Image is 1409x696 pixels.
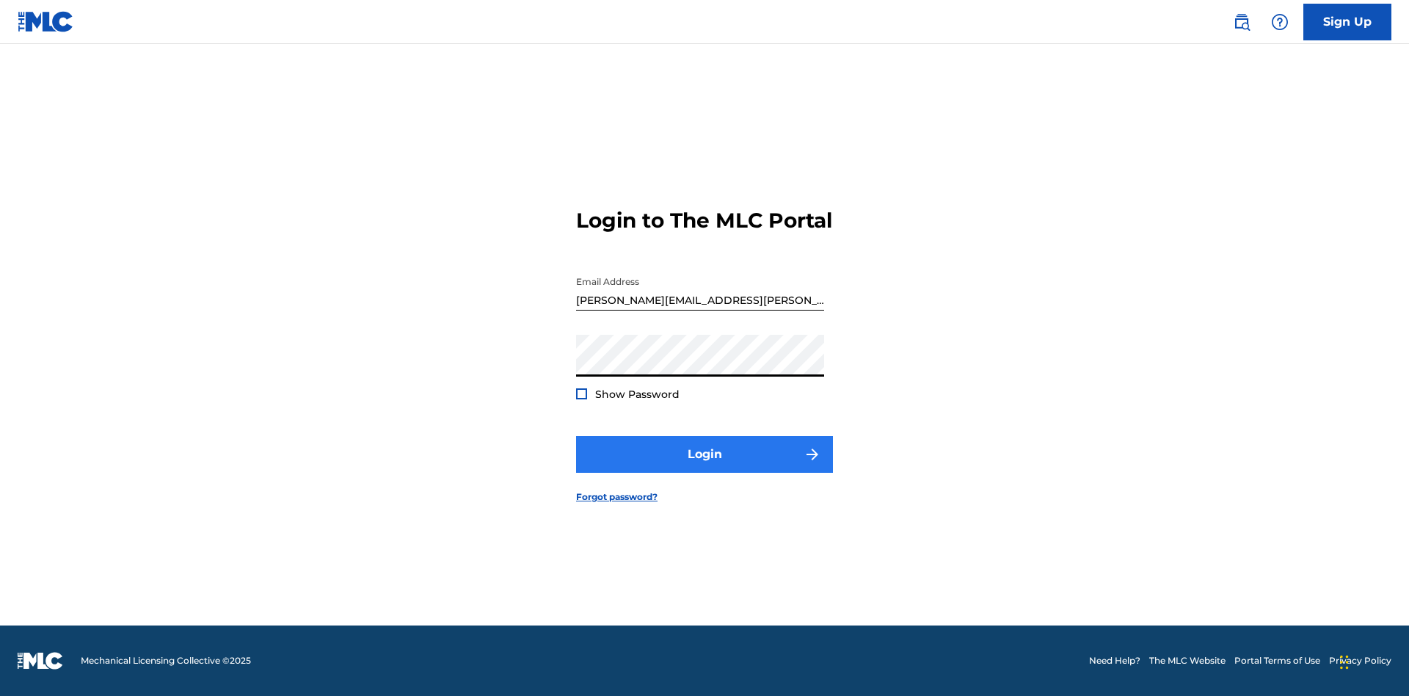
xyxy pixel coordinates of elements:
img: search [1233,13,1250,31]
iframe: Chat Widget [1336,626,1409,696]
a: The MLC Website [1149,654,1226,667]
button: Login [576,436,833,473]
img: help [1271,13,1289,31]
div: Drag [1340,640,1349,684]
a: Portal Terms of Use [1234,654,1320,667]
a: Public Search [1227,7,1256,37]
a: Forgot password? [576,490,658,504]
a: Need Help? [1089,654,1140,667]
h3: Login to The MLC Portal [576,208,832,233]
a: Privacy Policy [1329,654,1391,667]
img: logo [18,652,63,670]
div: Help [1265,7,1295,37]
img: MLC Logo [18,11,74,32]
img: f7272a7cc735f4ea7f67.svg [804,446,821,463]
a: Sign Up [1303,4,1391,40]
span: Mechanical Licensing Collective © 2025 [81,654,251,667]
span: Show Password [595,388,680,401]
